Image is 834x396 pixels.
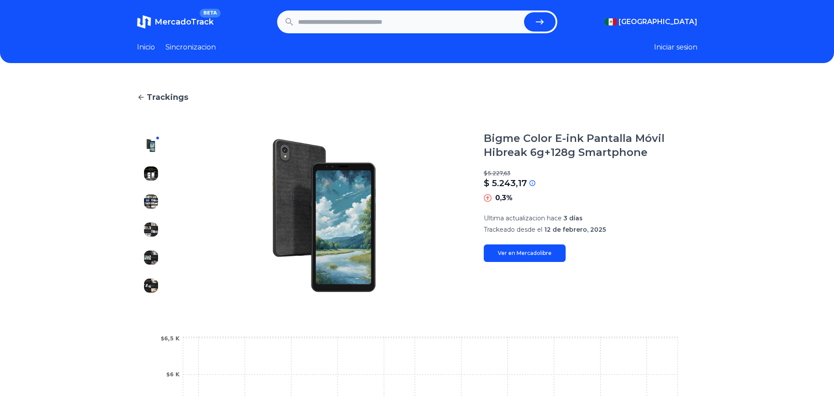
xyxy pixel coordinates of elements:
img: MercadoTrack [137,15,151,29]
img: Bigme Color E-ink Pantalla Móvil Hibreak 6g+128g Smartphone [144,251,158,265]
span: 3 días [563,214,583,222]
a: Ver en Mercadolibre [484,244,566,262]
button: [GEOGRAPHIC_DATA] [605,17,697,27]
p: $ 5.227,63 [484,170,697,177]
span: Ultima actualizacion hace [484,214,562,222]
img: Bigme Color E-ink Pantalla Móvil Hibreak 6g+128g Smartphone [144,138,158,152]
tspan: $6 K [166,371,179,378]
button: Iniciar sesion [654,42,697,53]
span: MercadoTrack [155,17,214,27]
a: Sincronizacion [165,42,216,53]
tspan: $6,5 K [160,336,179,342]
span: [GEOGRAPHIC_DATA] [619,17,697,27]
span: Trackings [147,91,188,103]
img: Bigme Color E-ink Pantalla Móvil Hibreak 6g+128g Smartphone [144,223,158,237]
p: $ 5.243,17 [484,177,527,189]
img: Bigme Color E-ink Pantalla Móvil Hibreak 6g+128g Smartphone [144,279,158,293]
img: Bigme Color E-ink Pantalla Móvil Hibreak 6g+128g Smartphone [144,194,158,209]
img: Mexico [605,18,617,25]
h1: Bigme Color E-ink Pantalla Móvil Hibreak 6g+128g Smartphone [484,131,697,159]
span: Trackeado desde el [484,226,542,233]
p: 0,3% [495,193,513,203]
a: Inicio [137,42,155,53]
a: Trackings [137,91,697,103]
img: Bigme Color E-ink Pantalla Móvil Hibreak 6g+128g Smartphone [183,131,466,300]
span: BETA [200,9,220,18]
img: Bigme Color E-ink Pantalla Móvil Hibreak 6g+128g Smartphone [144,166,158,180]
a: MercadoTrackBETA [137,15,214,29]
span: 12 de febrero, 2025 [544,226,606,233]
